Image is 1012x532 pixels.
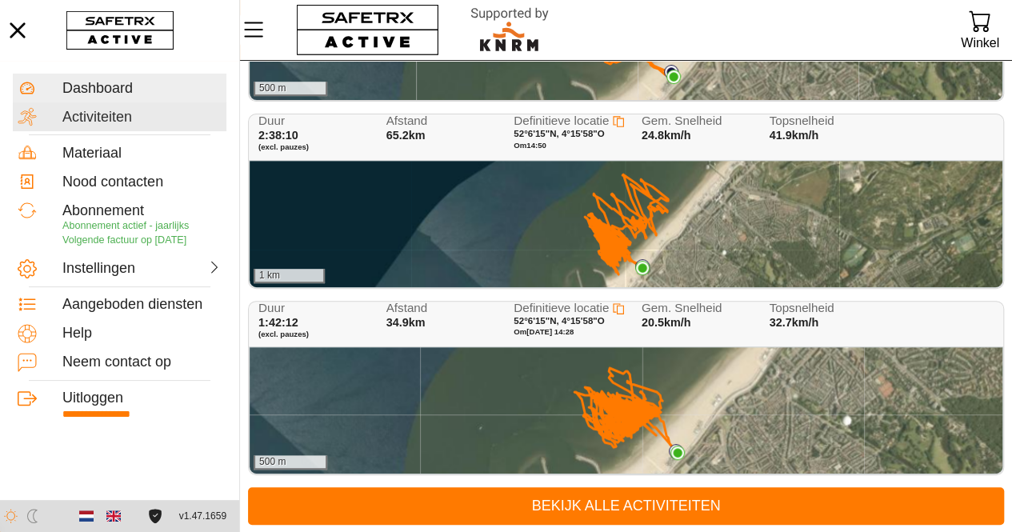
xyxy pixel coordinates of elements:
[669,444,683,458] img: PathStart.svg
[62,390,222,407] div: Uitloggen
[254,82,327,96] div: 500 m
[258,129,298,142] span: 2:38:10
[100,502,127,530] button: English
[144,509,166,522] a: Licentieovereenkomst
[26,509,39,522] img: ModeDark.svg
[62,296,222,314] div: Aangeboden diensten
[635,261,650,275] img: PathEnd.svg
[666,70,681,84] img: PathEnd.svg
[62,325,222,342] div: Help
[664,65,678,79] img: PathStart.svg
[179,508,226,525] span: v1.47.1659
[62,109,222,126] div: Activiteiten
[769,302,871,315] span: Topsnelheid
[769,114,871,128] span: Topsnelheid
[642,129,691,142] span: 24.8km/h
[258,302,361,315] span: Duur
[62,260,139,278] div: Instellingen
[73,502,100,530] button: Dutch
[635,259,650,274] img: PathStart.svg
[514,327,574,336] span: Om [DATE] 14:28
[261,494,991,518] span: Bekijk alle activiteiten
[642,302,744,315] span: Gem. Snelheid
[514,316,604,326] span: 52°6'15"N, 4°15'58"O
[258,114,361,128] span: Duur
[258,316,298,329] span: 1:42:12
[452,4,567,56] img: RescueLogo.svg
[254,269,325,283] div: 1 km
[386,316,426,329] span: 34.9km
[170,503,236,530] button: v1.47.1659
[18,353,37,372] img: ContactUs.svg
[961,32,999,54] div: Winkel
[258,142,361,152] span: (excl. pauzes)
[106,509,121,523] img: en.svg
[62,220,189,231] span: Abonnement actief - jaarlijks
[670,446,685,460] img: PathEnd.svg
[258,330,361,339] span: (excl. pauzes)
[514,129,604,138] span: 52°6'15"N, 4°15'58"O
[79,509,94,523] img: nl.svg
[62,354,222,371] div: Neem contact op
[386,302,489,315] span: Afstand
[386,129,426,142] span: 65.2km
[18,143,37,162] img: Equipment.svg
[18,107,37,126] img: Activities.svg
[18,201,37,220] img: Subscription.svg
[62,80,222,98] div: Dashboard
[514,114,609,127] span: Definitieve locatie
[18,324,37,343] img: Help.svg
[386,114,489,128] span: Afstand
[642,316,691,329] span: 20.5km/h
[4,509,18,522] img: ModeLight.svg
[769,316,818,329] span: 32.7km/h
[514,141,546,150] span: Om 14:50
[62,145,222,162] div: Materiaal
[62,174,222,191] div: Nood contacten
[240,13,280,46] button: Menu
[248,487,1004,525] a: Bekijk alle activiteiten
[62,202,222,220] div: Abonnement
[62,234,186,246] span: Volgende factuur op [DATE]
[769,129,818,142] span: 41.9km/h
[254,455,327,470] div: 500 m
[642,114,744,128] span: Gem. Snelheid
[514,301,609,314] span: Definitieve locatie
